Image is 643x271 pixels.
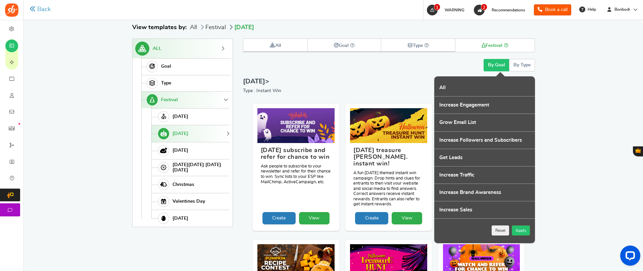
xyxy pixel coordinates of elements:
[577,4,599,15] a: Help
[261,147,331,164] h3: [DATE] subscribe and refer for chance to win
[426,5,468,15] a: 1 WARNING
[445,8,464,12] span: WARNING
[407,43,429,48] strong: Type
[334,43,355,48] strong: Goal
[534,4,571,15] a: Book a call
[509,59,535,71] button: By Type
[586,7,596,12] span: Help
[228,23,254,32] li: [DATE]
[199,23,226,32] li: Festival
[269,43,282,48] strong: All
[484,59,509,71] button: By Goal
[161,80,171,86] span: Type
[434,114,535,131] label: Grow Email List
[262,212,296,224] a: Create
[133,39,229,58] a: ALL
[434,201,535,218] label: Increase Sales
[257,143,335,212] figcaption: Ask people to subscribe to your newsletter and refer for their chance to win. Sync lists to your ...
[492,8,525,12] span: Recommendations
[482,43,508,48] strong: Festival
[151,210,229,227] a: [DATE]
[172,182,194,188] span: Christmas
[161,64,171,69] span: Goal
[492,225,509,235] button: Reset
[141,75,229,92] a: Type
[434,184,535,201] label: Increase Brand Awareness
[481,4,487,10] span: 2
[434,132,535,149] label: Increase Followers and Subscribers
[5,3,18,17] img: Social Boost
[141,91,229,108] a: Festival
[633,146,643,156] button: Gratisfaction
[151,142,229,159] a: [DATE]
[151,159,229,176] a: [DATE][DATE] [DATE][DATE]
[172,131,188,137] span: [DATE]
[172,216,188,221] span: [DATE]
[434,76,535,243] div: By Goal
[299,212,330,224] a: View
[172,114,188,120] span: [DATE]
[350,143,427,212] figcaption: A fun [DATE] themed instant win campaign. Drop hints and clues for entrants to then visit your we...
[161,97,178,103] span: Festival
[141,58,229,75] a: Goal
[243,78,265,85] span: [DATE]
[151,176,229,193] a: Christmas
[153,46,161,52] span: ALL
[172,148,188,153] span: [DATE]
[151,193,229,210] a: Valentines Day
[612,7,633,12] span: Bonbodi
[353,147,424,171] h3: [DATE] treasure [PERSON_NAME]. instant win!
[434,166,535,184] label: Increase Traffic
[636,148,641,153] span: Gratisfaction
[172,199,205,204] span: Valentines Day
[512,225,530,235] button: Apply
[18,123,20,125] em: New
[30,5,51,14] a: Back
[190,23,197,32] li: All
[151,125,229,142] a: [DATE]
[151,108,229,125] a: [DATE]
[355,212,388,224] a: Create
[473,5,529,15] a: 2 Recommendations
[243,76,535,98] h4: >
[434,149,535,166] label: Get Leads
[392,212,422,224] a: View
[132,24,187,30] strong: View templates by:
[615,243,643,271] iframe: LiveChat chat widget
[434,4,440,10] span: 1
[434,96,535,114] label: Increase Engagement
[243,88,535,93] h5: Type : Instant Win
[172,162,227,174] span: [DATE][DATE] [DATE][DATE]
[434,79,535,96] label: All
